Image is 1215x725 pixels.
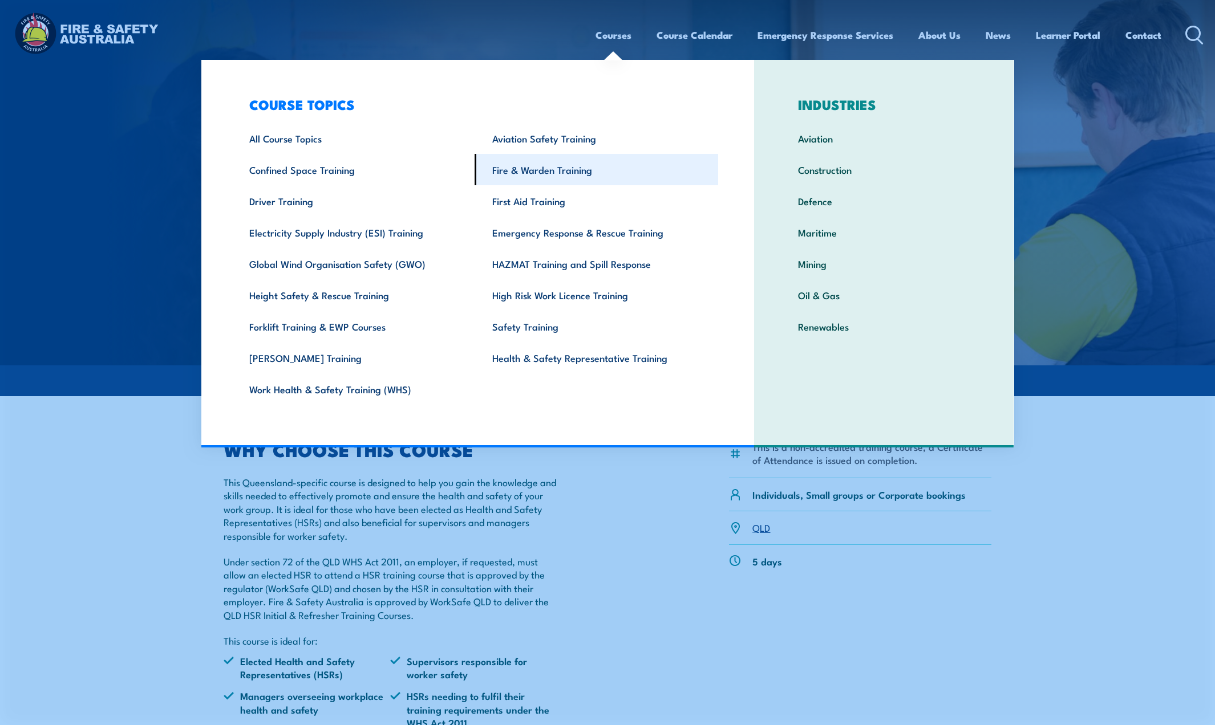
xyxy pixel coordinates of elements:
[232,185,475,217] a: Driver Training
[1036,20,1100,50] a: Learner Portal
[224,634,557,647] p: This course is ideal for:
[780,185,987,217] a: Defence
[752,488,966,501] p: Individuals, Small groups or Corporate bookings
[918,20,961,50] a: About Us
[780,311,987,342] a: Renewables
[475,185,718,217] a: First Aid Training
[780,154,987,185] a: Construction
[596,20,631,50] a: Courses
[224,555,557,621] p: Under section 72 of the QLD WHS Act 2011, an employer, if requested, must allow an elected HSR to...
[752,440,991,467] li: This is a non-accredited training course, a Certificate of Attendance is issued on completion.
[232,96,719,112] h3: COURSE TOPICS
[475,154,718,185] a: Fire & Warden Training
[475,217,718,248] a: Emergency Response & Rescue Training
[780,96,987,112] h3: INDUSTRIES
[232,373,475,405] a: Work Health & Safety Training (WHS)
[475,279,718,311] a: High Risk Work Licence Training
[232,217,475,248] a: Electricity Supply Industry (ESI) Training
[232,248,475,279] a: Global Wind Organisation Safety (GWO)
[752,555,782,568] p: 5 days
[475,311,718,342] a: Safety Training
[758,20,893,50] a: Emergency Response Services
[475,123,718,154] a: Aviation Safety Training
[475,342,718,373] a: Health & Safety Representative Training
[986,20,1011,50] a: News
[657,20,732,50] a: Course Calendar
[780,123,987,154] a: Aviation
[780,248,987,279] a: Mining
[1125,20,1161,50] a: Contact
[390,654,557,681] li: Supervisors responsible for worker safety
[232,311,475,342] a: Forklift Training & EWP Courses
[752,520,770,534] a: QLD
[232,342,475,373] a: [PERSON_NAME] Training
[780,217,987,248] a: Maritime
[224,475,557,542] p: This Queensland-specific course is designed to help you gain the knowledge and skills needed to e...
[475,248,718,279] a: HAZMAT Training and Spill Response
[232,123,475,154] a: All Course Topics
[232,154,475,185] a: Confined Space Training
[224,654,390,681] li: Elected Health and Safety Representatives (HSRs)
[232,279,475,311] a: Height Safety & Rescue Training
[780,279,987,311] a: Oil & Gas
[224,441,557,457] h2: WHY CHOOSE THIS COURSE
